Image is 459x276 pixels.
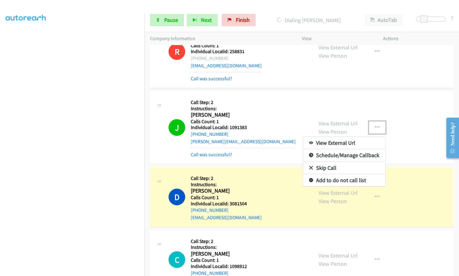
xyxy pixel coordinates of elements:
h1: D [169,189,185,205]
h1: C [169,251,185,268]
a: Add to do not call list [303,174,385,186]
div: The call is yet to be attempted [169,251,185,268]
a: View External Url [303,137,385,149]
iframe: Resource Center [441,113,459,162]
a: Skip Call [303,162,385,174]
a: Schedule/Manage Callback [303,149,385,161]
